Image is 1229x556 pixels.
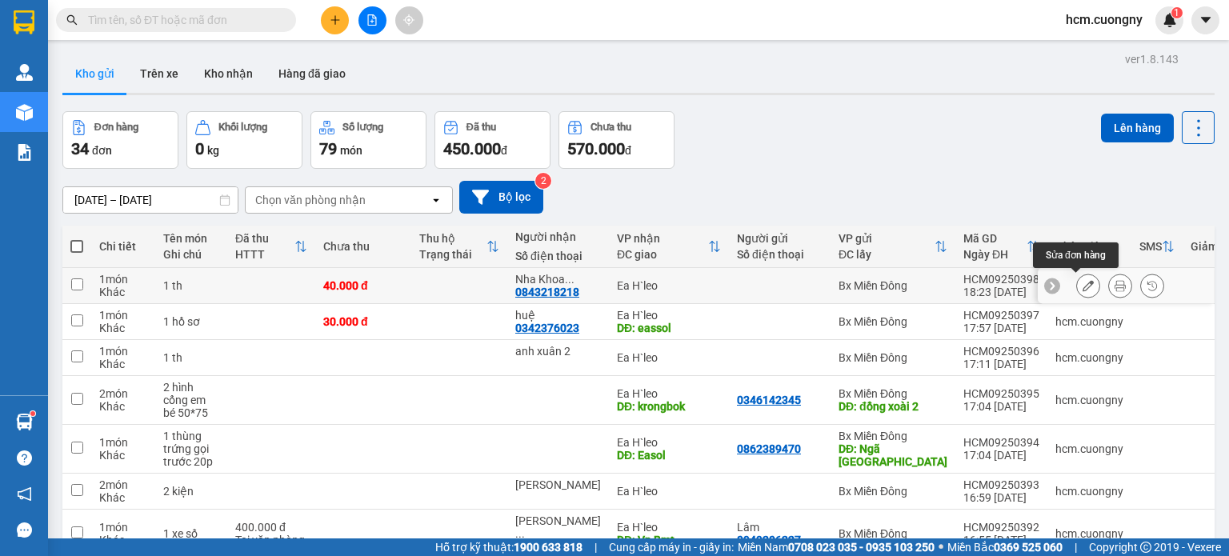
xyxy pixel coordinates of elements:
[1053,10,1155,30] span: hcm.cuongny
[617,248,708,261] div: ĐC giao
[1174,7,1179,18] span: 1
[1191,6,1219,34] button: caret-down
[1163,13,1177,27] img: icon-new-feature
[17,450,32,466] span: question-circle
[16,414,33,430] img: warehouse-icon
[227,226,315,268] th: Toggle SortBy
[62,111,178,169] button: Đơn hàng34đơn
[434,111,550,169] button: Đã thu450.000đ
[737,248,823,261] div: Số điện thoại
[737,521,823,534] div: Lâm
[963,400,1039,413] div: 17:04 [DATE]
[99,436,147,449] div: 1 món
[963,534,1039,546] div: 16:55 [DATE]
[963,345,1039,358] div: HCM09250396
[1055,442,1123,455] div: hcm.cuongny
[411,226,507,268] th: Toggle SortBy
[1140,542,1151,553] span: copyright
[1055,240,1123,253] div: Nhân viên
[255,192,366,208] div: Chọn văn phòng nhận
[321,6,349,34] button: plus
[99,449,147,462] div: Khác
[839,387,947,400] div: Bx Miền Đông
[330,14,341,26] span: plus
[617,387,721,400] div: Ea H`leo
[1055,527,1123,540] div: hcm.cuongny
[617,449,721,462] div: DĐ: Easol
[839,232,935,245] div: VP gửi
[16,104,33,121] img: warehouse-icon
[366,14,378,26] span: file-add
[515,230,601,243] div: Người nhận
[99,322,147,334] div: Khác
[430,194,442,206] svg: open
[617,400,721,413] div: DĐ: krongbok
[617,534,721,546] div: DĐ: Vp Bmt
[590,122,631,133] div: Chưa thu
[235,534,307,546] div: Tại văn phòng
[435,538,582,556] span: Hỗ trợ kỹ thuật:
[235,248,294,261] div: HTTT
[163,381,219,419] div: 2 hình cổng em bé 50*75
[1131,226,1183,268] th: Toggle SortBy
[947,538,1063,556] span: Miền Bắc
[625,144,631,157] span: đ
[92,144,112,157] span: đơn
[323,240,403,253] div: Chưa thu
[466,122,496,133] div: Đã thu
[419,232,486,245] div: Thu hộ
[99,240,147,253] div: Chi tiết
[1055,485,1123,498] div: hcm.cuongny
[99,478,147,491] div: 2 món
[831,226,955,268] th: Toggle SortBy
[535,173,551,189] sup: 2
[617,521,721,534] div: Ea H`leo
[395,6,423,34] button: aim
[839,351,947,364] div: Bx Miền Đông
[235,232,294,245] div: Đã thu
[16,64,33,81] img: warehouse-icon
[963,309,1039,322] div: HCM09250397
[609,538,734,556] span: Cung cấp máy in - giấy in:
[218,122,267,133] div: Khối lượng
[963,387,1039,400] div: HCM09250395
[99,345,147,358] div: 1 món
[235,521,307,534] div: 400.000 đ
[99,400,147,413] div: Khác
[963,358,1039,370] div: 17:11 [DATE]
[963,478,1039,491] div: HCM09250393
[617,485,721,498] div: Ea H`leo
[114,14,226,33] div: Ea H`leo
[737,394,801,406] div: 0346142345
[737,442,801,455] div: 0862389470
[127,54,191,93] button: Trên xe
[323,315,403,328] div: 30.000 đ
[1101,114,1174,142] button: Lên hàng
[195,139,204,158] span: 0
[403,14,414,26] span: aim
[955,226,1047,268] th: Toggle SortBy
[17,486,32,502] span: notification
[514,541,582,554] strong: 1900 633 818
[266,54,358,93] button: Hàng đã giao
[30,411,35,416] sup: 1
[737,534,801,546] div: 0949206227
[62,54,127,93] button: Kho gửi
[191,54,266,93] button: Kho nhận
[66,14,78,26] span: search
[515,309,601,322] div: huệ
[17,522,32,538] span: message
[1075,538,1077,556] span: |
[14,10,34,34] img: logo-vxr
[163,351,219,364] div: 1 th
[839,442,947,468] div: DĐ: Ngã ba phú hòa
[323,279,403,292] div: 40.000 đ
[71,139,89,158] span: 34
[163,232,219,245] div: Tên món
[515,345,601,358] div: anh xuân 2
[963,273,1039,286] div: HCM09250398
[839,430,947,442] div: Bx Miền Đông
[617,436,721,449] div: Ea H`leo
[515,322,579,334] div: 0342376023
[1171,7,1183,18] sup: 1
